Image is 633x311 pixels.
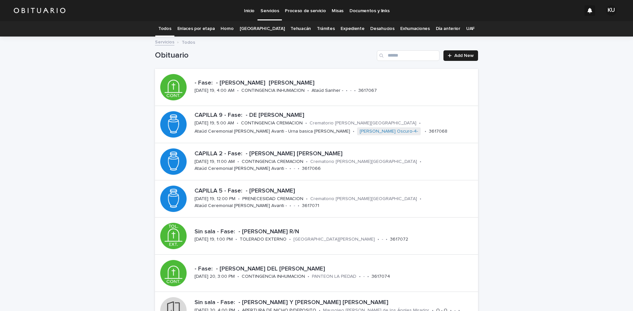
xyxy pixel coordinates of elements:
p: 3617071 [302,203,319,209]
p: Ataúd Ceremonial [PERSON_NAME] Avanti - [195,203,287,209]
p: - Fase: - [PERSON_NAME] DEL [PERSON_NAME] [195,266,475,273]
p: • [235,237,237,242]
p: Ataúd Sanher - [312,88,343,93]
p: Sin sala - Fase: - [PERSON_NAME] R/N [195,228,475,236]
p: • [307,88,309,93]
p: Crematorio [PERSON_NAME][GEOGRAPHIC_DATA] [310,120,416,126]
p: Sin sala - Fase: - [PERSON_NAME] Y [PERSON_NAME] [PERSON_NAME] [195,299,475,306]
p: [DATE] 19, 5:00 AM [195,120,234,126]
p: [DATE] 20, 3:00 PM [195,274,235,279]
p: Crematorio [PERSON_NAME][GEOGRAPHIC_DATA] [310,196,417,202]
a: Sin sala - Fase: - [PERSON_NAME] R/N[DATE] 19, 1:00 PM•TOLERADO EXTERNO•[GEOGRAPHIC_DATA][PERSON_... [155,218,478,255]
p: • [377,237,379,242]
p: [GEOGRAPHIC_DATA][PERSON_NAME] [293,237,375,242]
a: [GEOGRAPHIC_DATA] [240,21,285,37]
p: • [289,237,291,242]
a: CAPILLA 2 - Fase: - [PERSON_NAME] [PERSON_NAME][DATE] 19, 11:00 AM•CONTINGENCIA CREMACION•Cremato... [155,143,478,180]
a: Horno [221,21,233,37]
a: Add New [443,50,478,61]
p: • [367,274,369,279]
p: - Fase: - [PERSON_NAME] [PERSON_NAME] [195,80,475,87]
p: - [363,274,365,279]
p: Ataúd Ceremonial [PERSON_NAME] Avanti - Urna basica [PERSON_NAME] [195,129,350,134]
a: Todos [158,21,171,37]
a: Enlaces por etapa [177,21,215,37]
p: • [354,88,356,93]
p: • [237,88,239,93]
p: • [289,166,291,171]
span: Add New [454,53,474,58]
a: UAF [466,21,475,37]
a: - Fase: - [PERSON_NAME] [PERSON_NAME][DATE] 19, 4:00 AM•CONTINGENCIA INHUMACION•Ataúd Sanher -•-•... [155,69,478,106]
p: • [353,129,354,134]
p: • [419,120,421,126]
p: CONTINGENCIA INHUMACION [241,88,305,93]
p: • [359,274,361,279]
img: HUM7g2VNRLqGMmR9WVqf [13,4,66,17]
h1: Obituario [155,51,374,60]
a: Día anterior [436,21,460,37]
p: Crematorio [PERSON_NAME][GEOGRAPHIC_DATA] [310,159,417,165]
p: 3617068 [429,129,447,134]
p: [DATE] 19, 11:00 AM [195,159,235,165]
p: • [298,166,299,171]
p: • [238,196,240,202]
a: [PERSON_NAME] Oscuro-4- [360,129,418,134]
p: CONTINGENCIA CREMACION [241,120,303,126]
input: Search [377,50,439,61]
p: 3617074 [372,274,390,279]
p: • [425,129,426,134]
p: TOLERADO EXTERNO [240,237,286,242]
p: • [237,120,238,126]
p: • [289,203,291,209]
a: CAPILLA 9 - Fase: - DE [PERSON_NAME][DATE] 19, 5:00 AM•CONTINGENCIA CREMACION•Crematorio [PERSON_... [155,106,478,143]
p: 3617067 [358,88,377,93]
p: CONTINGENCIA CREMACION [242,159,303,165]
p: - [350,88,351,93]
p: 3617072 [390,237,408,242]
p: PANTEON LA PIEDAD [312,274,356,279]
p: 3617066 [302,166,321,171]
p: • [306,196,308,202]
p: PRENECESIDAD CREMACION [242,196,303,202]
p: • [237,159,239,165]
a: Tehuacán [290,21,311,37]
div: KU [606,5,617,16]
p: - [294,203,295,209]
a: Expediente [341,21,364,37]
p: CAPILLA 2 - Fase: - [PERSON_NAME] [PERSON_NAME] [195,150,475,158]
p: • [306,159,308,165]
a: Trámites [317,21,335,37]
a: Exhumaciones [400,21,430,37]
p: • [346,88,347,93]
p: - [294,166,295,171]
p: CAPILLA 9 - Fase: - DE [PERSON_NAME] [195,112,475,119]
p: • [237,274,239,279]
p: CONTINGENCIA INHUMACION [242,274,305,279]
p: Todos [182,38,195,45]
a: Desahucios [370,21,394,37]
p: • [308,274,309,279]
a: - Fase: - [PERSON_NAME] DEL [PERSON_NAME][DATE] 20, 3:00 PM•CONTINGENCIA INHUMACION•PANTEON LA PI... [155,255,478,292]
p: • [420,159,421,165]
p: • [420,196,421,202]
p: - [382,237,383,242]
p: • [298,203,299,209]
p: Ataúd Ceremonial [PERSON_NAME] Avanti - [195,166,287,171]
p: [DATE] 19, 4:00 AM [195,88,234,93]
a: CAPILLA 5 - Fase: - [PERSON_NAME][DATE] 19, 12:00 PM•PRENECESIDAD CREMACION•Crematorio [PERSON_NA... [155,180,478,218]
p: [DATE] 19, 1:00 PM [195,237,233,242]
a: Servicios [155,38,174,45]
p: • [305,120,307,126]
p: CAPILLA 5 - Fase: - [PERSON_NAME] [195,188,475,195]
p: [DATE] 19, 12:00 PM [195,196,235,202]
p: • [386,237,387,242]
